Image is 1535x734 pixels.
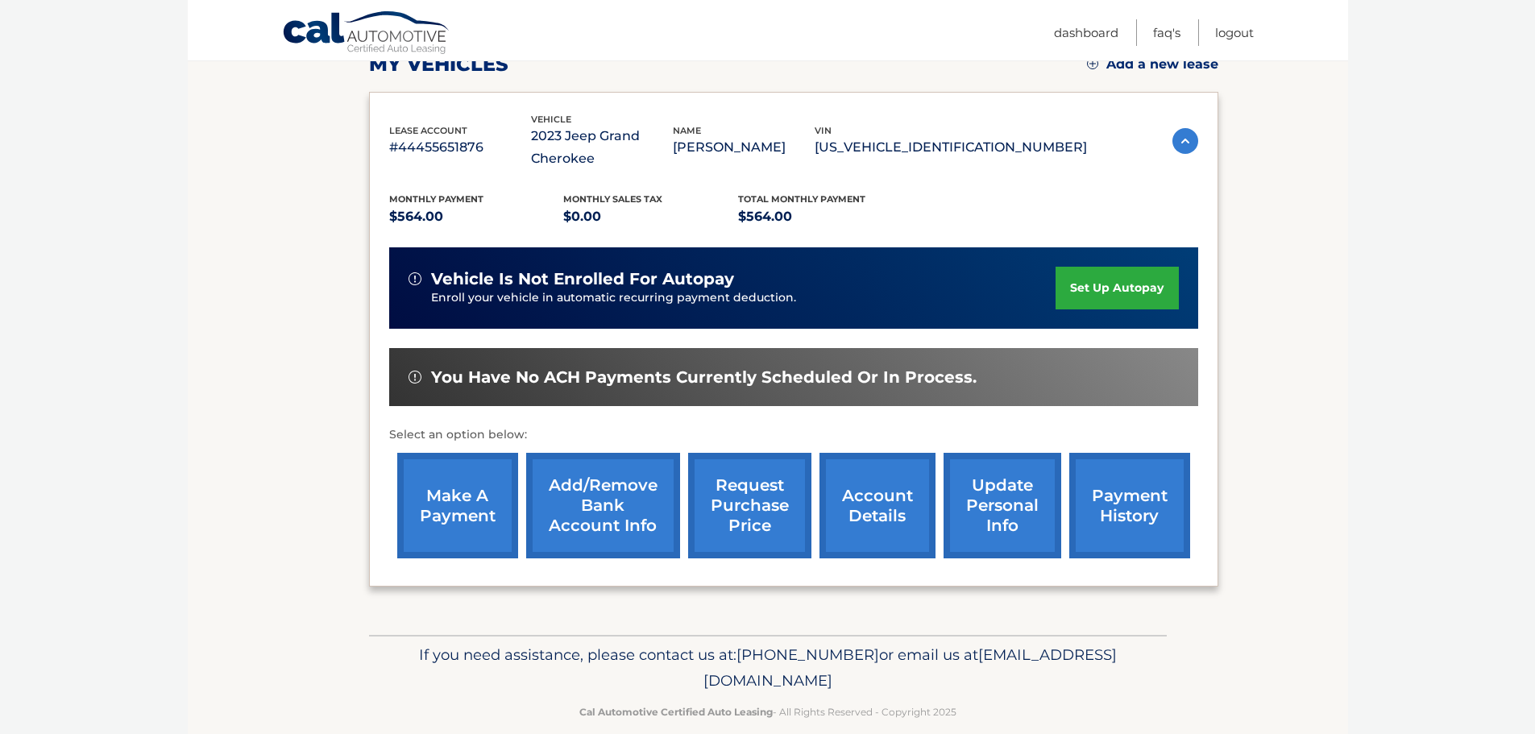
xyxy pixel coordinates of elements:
[282,10,451,57] a: Cal Automotive
[409,272,421,285] img: alert-white.svg
[1069,453,1190,558] a: payment history
[531,125,673,170] p: 2023 Jeep Grand Cherokee
[738,205,913,228] p: $564.00
[397,453,518,558] a: make a payment
[526,453,680,558] a: Add/Remove bank account info
[1087,56,1218,73] a: Add a new lease
[389,205,564,228] p: $564.00
[563,193,662,205] span: Monthly sales Tax
[431,269,734,289] span: vehicle is not enrolled for autopay
[1054,19,1118,46] a: Dashboard
[579,706,773,718] strong: Cal Automotive Certified Auto Leasing
[369,52,508,77] h2: my vehicles
[409,371,421,384] img: alert-white.svg
[1172,128,1198,154] img: accordion-active.svg
[431,367,977,388] span: You have no ACH payments currently scheduled or in process.
[389,125,467,136] span: lease account
[738,193,865,205] span: Total Monthly Payment
[380,642,1156,694] p: If you need assistance, please contact us at: or email us at
[736,645,879,664] span: [PHONE_NUMBER]
[389,193,483,205] span: Monthly Payment
[819,453,936,558] a: account details
[1087,58,1098,69] img: add.svg
[389,136,531,159] p: #44455651876
[431,289,1056,307] p: Enroll your vehicle in automatic recurring payment deduction.
[673,125,701,136] span: name
[389,425,1198,445] p: Select an option below:
[703,645,1117,690] span: [EMAIL_ADDRESS][DOMAIN_NAME]
[815,136,1087,159] p: [US_VEHICLE_IDENTIFICATION_NUMBER]
[1153,19,1180,46] a: FAQ's
[673,136,815,159] p: [PERSON_NAME]
[1056,267,1178,309] a: set up autopay
[944,453,1061,558] a: update personal info
[563,205,738,228] p: $0.00
[815,125,832,136] span: vin
[380,703,1156,720] p: - All Rights Reserved - Copyright 2025
[531,114,571,125] span: vehicle
[1215,19,1254,46] a: Logout
[688,453,811,558] a: request purchase price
